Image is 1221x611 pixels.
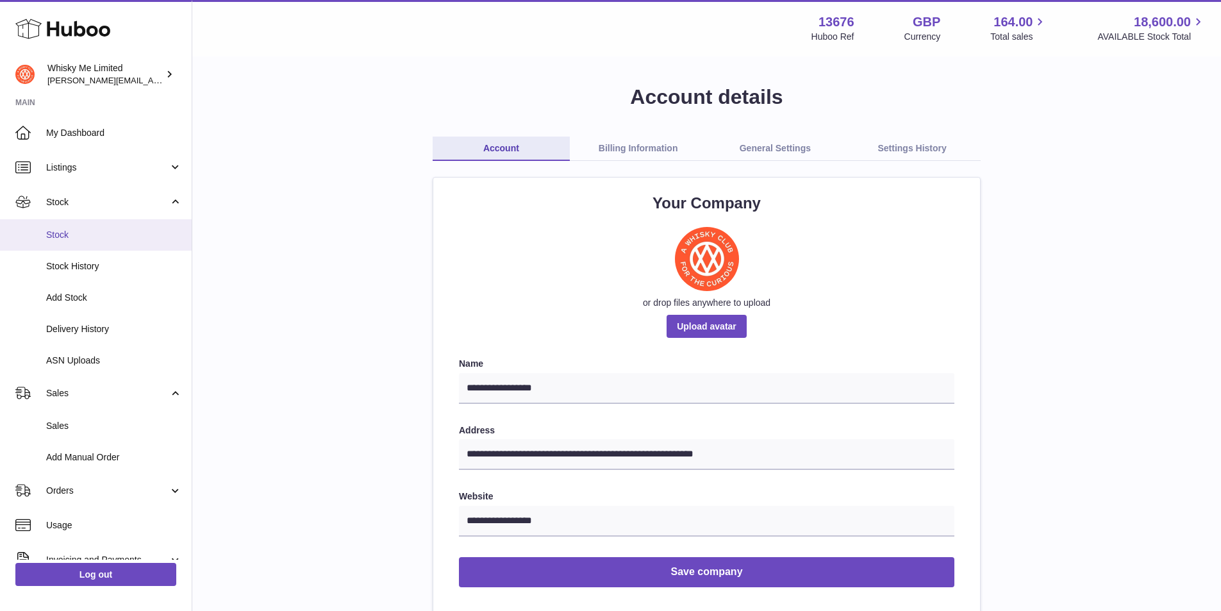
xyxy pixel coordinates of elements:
[811,31,854,43] div: Huboo Ref
[993,13,1033,31] span: 164.00
[15,65,35,84] img: frances@whiskyshop.com
[46,127,182,139] span: My Dashboard
[46,420,182,432] span: Sales
[843,137,981,161] a: Settings History
[459,424,954,437] label: Address
[46,451,182,464] span: Add Manual Order
[15,563,176,586] a: Log out
[46,554,169,566] span: Invoicing and Payments
[47,62,163,87] div: Whisky Me Limited
[667,315,747,338] span: Upload avatar
[913,13,940,31] strong: GBP
[1134,13,1191,31] span: 18,600.00
[904,31,941,43] div: Currency
[459,193,954,213] h2: Your Company
[1097,13,1206,43] a: 18,600.00 AVAILABLE Stock Total
[46,323,182,335] span: Delivery History
[459,490,954,503] label: Website
[675,227,739,291] img: WhiskyMe-Logo.jpg
[46,162,169,174] span: Listings
[46,519,182,531] span: Usage
[46,355,182,367] span: ASN Uploads
[46,485,169,497] span: Orders
[433,137,570,161] a: Account
[1097,31,1206,43] span: AVAILABLE Stock Total
[990,31,1047,43] span: Total sales
[707,137,844,161] a: General Settings
[459,297,954,309] div: or drop files anywhere to upload
[46,196,169,208] span: Stock
[570,137,707,161] a: Billing Information
[213,83,1200,111] h1: Account details
[46,387,169,399] span: Sales
[990,13,1047,43] a: 164.00 Total sales
[46,260,182,272] span: Stock History
[818,13,854,31] strong: 13676
[46,292,182,304] span: Add Stock
[459,358,954,370] label: Name
[46,229,182,241] span: Stock
[459,557,954,587] button: Save company
[47,75,257,85] span: [PERSON_NAME][EMAIL_ADDRESS][DOMAIN_NAME]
